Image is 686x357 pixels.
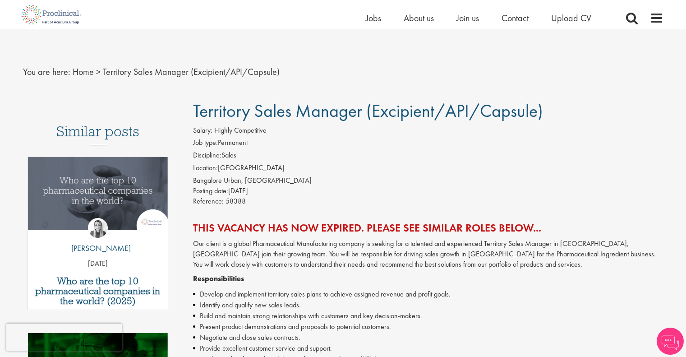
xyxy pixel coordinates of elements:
[6,324,122,351] iframe: reCAPTCHA
[103,66,280,78] span: Territory Sales Manager (Excipient/API/Capsule)
[28,157,168,230] img: Top 10 pharmaceutical companies in the world 2025
[193,150,663,163] li: Sales
[56,124,139,145] h3: Similar posts
[193,289,663,300] li: Develop and implement territory sales plans to achieve assigned revenue and profit goals.
[193,332,663,343] li: Negotiate and close sales contracts.
[193,186,228,195] span: Posting date:
[193,343,663,354] li: Provide excellent customer service and support.
[32,276,164,306] a: Who are the top 10 pharmaceutical companies in the world? (2025)
[73,66,94,78] a: breadcrumb link
[193,311,663,321] li: Build and maintain strong relationships with customers and key decision-makers.
[193,300,663,311] li: Identify and qualify new sales leads.
[96,66,101,78] span: >
[193,176,663,186] div: Bangalore Urban, [GEOGRAPHIC_DATA]
[193,321,663,332] li: Present product demonstrations and proposals to potential customers.
[657,328,684,355] img: Chatbot
[193,239,663,270] p: Our client is a global Pharmaceutical Manufacturing company is seeking for a talented and experie...
[64,242,131,254] p: [PERSON_NAME]
[214,125,267,135] span: Highly Competitive
[551,12,591,24] a: Upload CV
[88,218,108,238] img: Hannah Burke
[193,222,663,234] h2: This vacancy has now expired. Please see similar roles below...
[23,66,70,78] span: You are here:
[193,163,218,173] label: Location:
[193,138,663,150] li: Permanent
[456,12,479,24] a: Join us
[193,150,221,161] label: Discipline:
[193,138,218,148] label: Job type:
[366,12,381,24] a: Jobs
[28,259,168,269] p: [DATE]
[193,274,244,283] strong: Responsibilities
[193,186,663,196] div: [DATE]
[28,157,168,237] a: Link to a post
[64,218,131,259] a: Hannah Burke [PERSON_NAME]
[193,99,543,122] span: Territory Sales Manager (Excipient/API/Capsule)
[226,196,246,206] span: 58388
[193,163,663,176] li: [GEOGRAPHIC_DATA]
[404,12,434,24] a: About us
[193,196,224,207] label: Reference:
[193,125,212,136] label: Salary:
[502,12,529,24] a: Contact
